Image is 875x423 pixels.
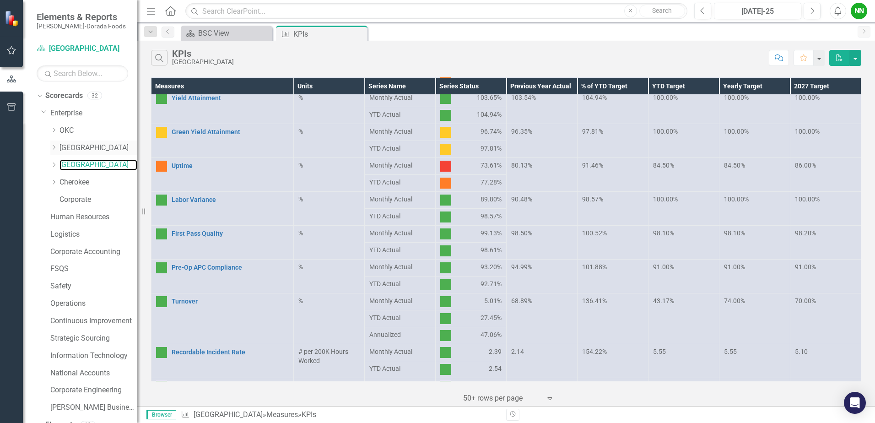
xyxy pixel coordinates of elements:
[369,347,431,356] span: Monthly Actual
[298,94,303,101] span: %
[795,128,820,135] span: 100.00%
[795,162,816,169] span: 86.00%
[511,195,532,203] span: 90.48%
[369,195,431,204] span: Monthly Actual
[37,43,128,54] a: [GEOGRAPHIC_DATA]
[582,263,607,271] span: 101.88%
[440,262,451,273] img: Above Target
[582,229,607,237] span: 100.52%
[481,211,502,222] span: 98.57%
[50,385,137,396] a: Corporate Engineering
[481,161,502,172] span: 73.61%
[302,410,316,419] div: KPIs
[440,127,451,138] img: Caution
[37,22,126,30] small: [PERSON_NAME]-Dorada Foods
[156,296,167,307] img: Above Target
[653,94,678,101] span: 100.00%
[369,330,431,339] span: Annualized
[724,263,745,271] span: 91.00%
[440,245,451,256] img: Above Target
[851,3,867,19] div: NN
[172,264,289,271] a: Pre-Op APC Compliance
[582,348,607,355] span: 154.22%
[440,228,451,239] img: Above Target
[194,410,263,419] a: [GEOGRAPHIC_DATA]
[795,94,820,101] span: 100.00%
[511,229,532,237] span: 98.50%
[511,162,532,169] span: 80.13%
[59,195,137,205] a: Corporate
[183,27,270,39] a: BSC View
[582,128,603,135] span: 97.81%
[511,94,536,101] span: 103.54%
[481,330,502,341] span: 47.06%
[440,144,451,155] img: Caution
[50,247,137,257] a: Corporate Accounting
[440,330,451,341] img: Above Target
[481,178,502,189] span: 77.28%
[369,228,431,238] span: Monthly Actual
[724,195,749,203] span: 100.00%
[511,263,532,271] span: 94.99%
[652,7,672,14] span: Search
[440,296,451,307] img: Above Target
[582,162,603,169] span: 91.46%
[795,229,816,237] span: 98.20%
[156,93,167,104] img: Above Target
[369,161,431,170] span: Monthly Actual
[489,347,502,358] span: 2.39
[582,297,607,304] span: 136.41%
[369,127,431,136] span: Monthly Actual
[369,262,431,271] span: Monthly Actual
[653,263,674,271] span: 91.00%
[582,94,607,101] span: 104.94%
[50,264,137,274] a: FSQS
[481,245,502,256] span: 98.61%
[653,297,674,304] span: 43.17%
[298,128,303,135] span: %
[795,195,820,203] span: 100.00%
[50,351,137,361] a: Information Technology
[481,228,502,239] span: 99.13%
[156,161,167,172] img: Warning
[653,162,674,169] span: 84.50%
[156,195,167,206] img: Above Target
[724,348,737,355] span: 5.55
[59,143,137,153] a: [GEOGRAPHIC_DATA]
[50,281,137,292] a: Safety
[50,316,137,326] a: Continuous Improvement
[50,368,137,379] a: National Accounts
[37,65,128,81] input: Search Below...
[481,279,502,290] span: 92.71%
[156,127,167,138] img: Caution
[440,347,451,358] img: Above Target
[440,93,451,104] img: Above Target
[653,229,674,237] span: 98.10%
[172,59,234,65] div: [GEOGRAPHIC_DATA]
[50,108,137,119] a: Enterprise
[481,313,502,324] span: 27.45%
[298,263,303,271] span: %
[59,177,137,188] a: Cherokee
[369,296,431,305] span: Monthly Actual
[172,129,289,136] a: Green Yield Attainment
[653,195,678,203] span: 100.00%
[50,298,137,309] a: Operations
[156,347,167,358] img: Above Target
[369,110,431,119] span: YTD Actual
[293,28,365,40] div: KPIs
[440,211,451,222] img: Above Target
[724,229,745,237] span: 98.10%
[653,348,666,355] span: 5.55
[156,228,167,239] img: Above Target
[172,298,289,305] a: Turnover
[185,3,687,19] input: Search ClearPoint...
[489,381,502,392] span: 7.18
[50,229,137,240] a: Logistics
[298,297,303,304] span: %
[489,364,502,375] span: 2.54
[511,128,532,135] span: 96.35%
[717,6,798,17] div: [DATE]-25
[724,128,749,135] span: 100.00%
[369,211,431,221] span: YTD Actual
